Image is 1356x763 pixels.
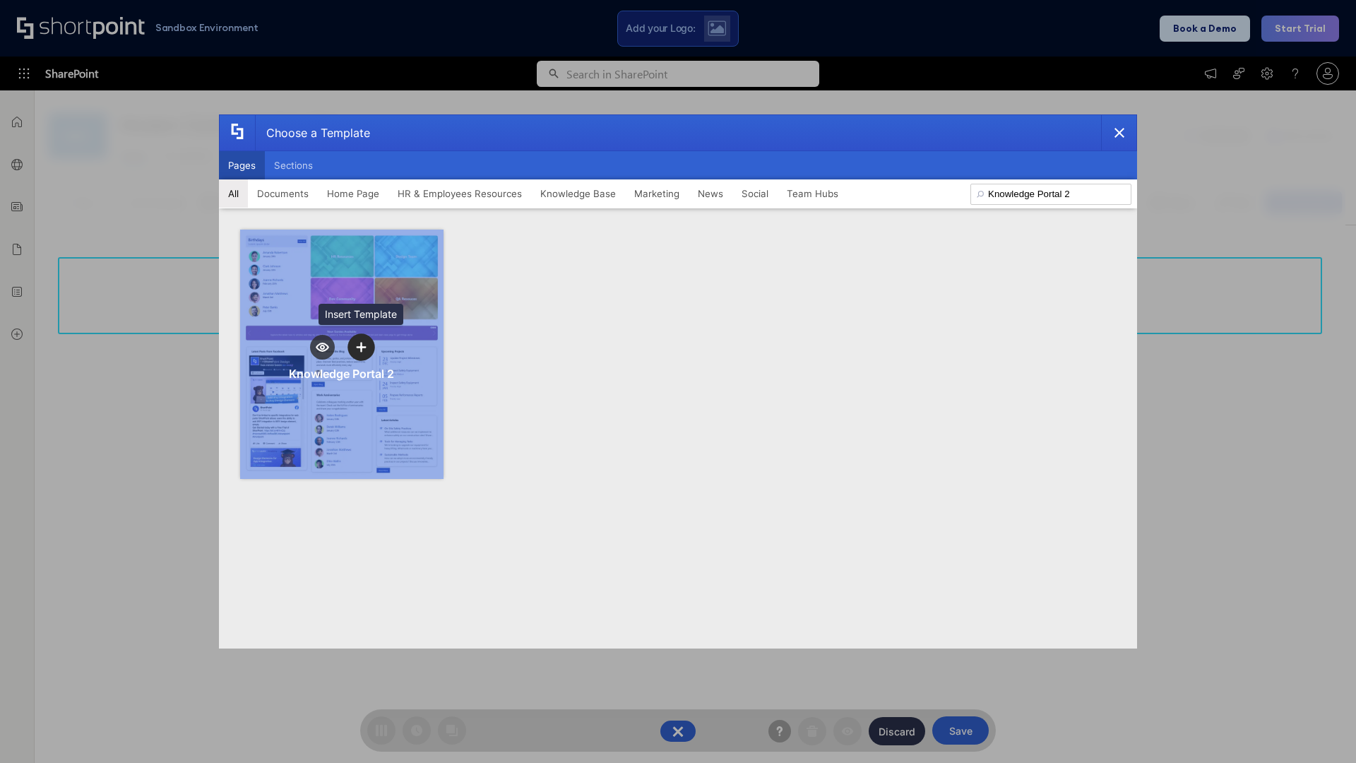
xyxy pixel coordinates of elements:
button: Marketing [625,179,689,208]
button: Sections [265,151,322,179]
button: Social [732,179,778,208]
button: Pages [219,151,265,179]
input: Search [970,184,1131,205]
button: News [689,179,732,208]
button: Team Hubs [778,179,847,208]
div: Knowledge Portal 2 [289,367,394,381]
button: HR & Employees Resources [388,179,531,208]
button: Knowledge Base [531,179,625,208]
div: template selector [219,114,1137,649]
button: Documents [248,179,318,208]
div: Choose a Template [255,115,370,150]
iframe: Chat Widget [1285,695,1356,763]
button: All [219,179,248,208]
button: Home Page [318,179,388,208]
